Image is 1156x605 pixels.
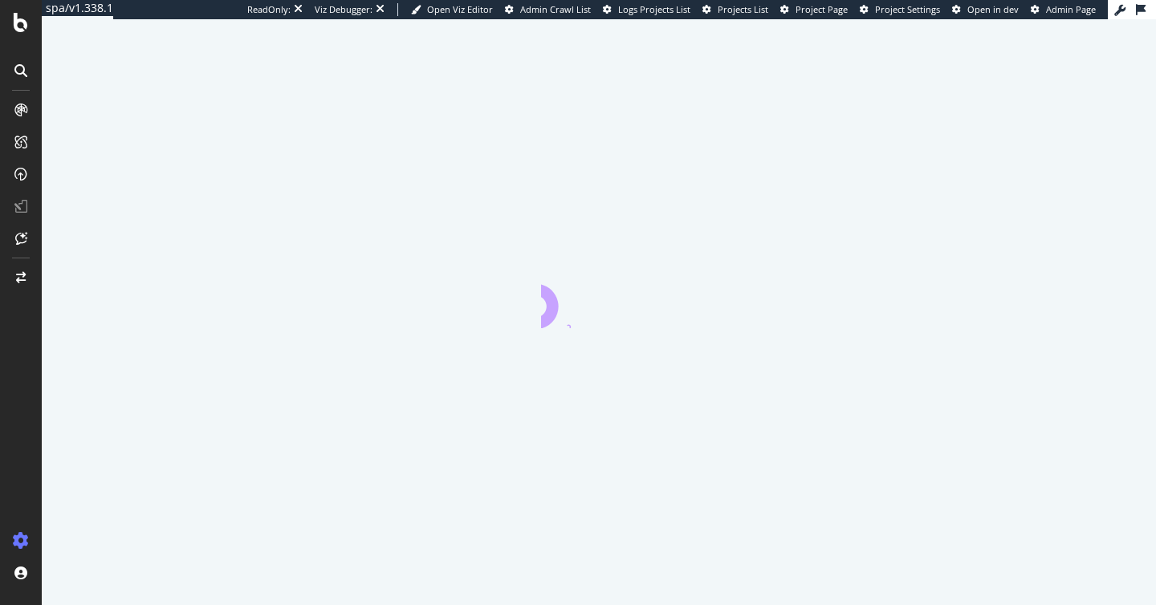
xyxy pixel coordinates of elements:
span: Project Settings [875,3,940,15]
span: Logs Projects List [618,3,690,15]
a: Admin Crawl List [505,3,591,16]
div: animation [541,270,657,328]
span: Open in dev [967,3,1019,15]
span: Projects List [718,3,768,15]
div: ReadOnly: [247,3,291,16]
a: Projects List [702,3,768,16]
div: Viz Debugger: [315,3,372,16]
a: Open Viz Editor [411,3,493,16]
span: Admin Page [1046,3,1096,15]
span: Admin Crawl List [520,3,591,15]
span: Open Viz Editor [427,3,493,15]
a: Project Settings [860,3,940,16]
a: Project Page [780,3,848,16]
a: Logs Projects List [603,3,690,16]
span: Project Page [796,3,848,15]
a: Admin Page [1031,3,1096,16]
a: Open in dev [952,3,1019,16]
